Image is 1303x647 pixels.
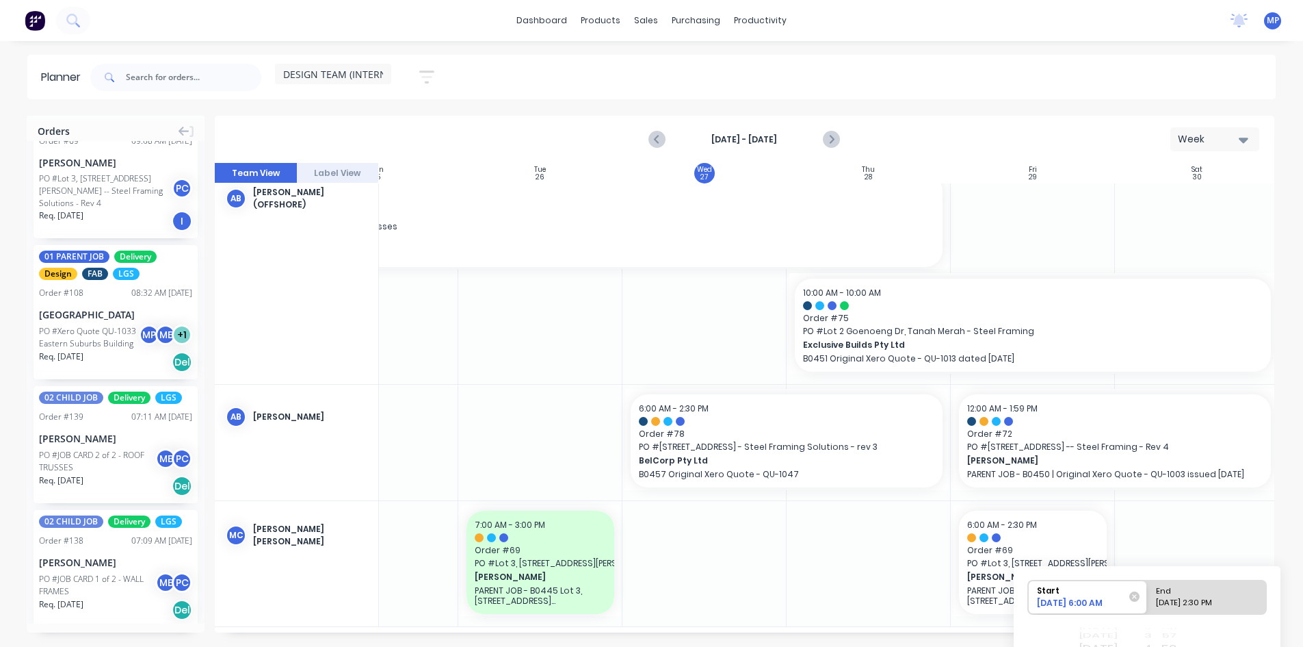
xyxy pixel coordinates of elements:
span: Exclusive Builds Pty Ltd [803,339,1217,351]
div: MP [139,325,159,345]
div: purchasing [665,10,727,31]
span: Delivery [108,516,150,528]
div: Sat [1192,166,1202,174]
span: Delivery [108,392,150,404]
span: [PERSON_NAME] [967,455,1233,467]
div: Order # 138 [39,535,83,547]
p: PARENT JOB - B0450 | Original Xero Quote - QU-1003 issued [DATE] [967,469,1263,479]
span: 7:00 AM - 3:00 PM [475,519,545,531]
div: ME [155,325,176,345]
div: End [1151,581,1250,598]
div: ME [155,572,176,593]
div: AB [226,188,246,209]
div: 28 [865,174,872,181]
p: PARENT JOB - B0445 Lot 3, [STREET_ADDRESS][PERSON_NAME] -- Steel Framing Solutions - Rev 4 [475,585,606,606]
span: 02 CHILD JOB [39,516,103,528]
span: MP [1267,14,1279,27]
span: Order # 78 [639,428,934,440]
span: Orders [38,124,70,138]
div: PO #Lot 3, [STREET_ADDRESS][PERSON_NAME] -- Steel Framing Solutions - Rev 4 [39,173,176,210]
span: Order # 75 [803,312,1263,325]
div: [PERSON_NAME] [PERSON_NAME] [253,523,367,548]
input: Search for orders... [126,64,261,91]
span: Order # 72 [967,428,1263,440]
div: [PERSON_NAME] [39,555,192,570]
div: sales [627,10,665,31]
div: Order # 139 [39,411,83,423]
div: 57 [1152,630,1186,642]
div: [GEOGRAPHIC_DATA] [39,307,192,322]
div: 07:11 AM [DATE] [131,411,192,423]
p: B0451 Original Xero Quote - QU-1013 dated [DATE] [803,353,1263,364]
img: Factory [25,10,45,31]
span: Req. [DATE] [39,474,83,487]
div: 08:32 AM [DATE] [131,287,192,299]
div: 3 [1118,630,1152,642]
div: [DATE] [1075,627,1118,631]
span: Order # 69 [967,544,1098,557]
button: Week [1170,127,1259,151]
span: McNab Developments (QLD) Pty Ltd [146,234,856,246]
div: [PERSON_NAME] [253,411,367,423]
p: B0457 Original Xero Quote - QU-1047 [639,469,934,479]
span: [PERSON_NAME] [967,571,1085,583]
a: dashboard [510,10,574,31]
span: PO # Lot 3, [STREET_ADDRESS][PERSON_NAME] -- Steel Framing Solutions - Rev 4 [967,557,1098,570]
div: PO #JOB CARD 1 of 2 - WALL FRAMES [39,573,159,598]
span: DESIGN TEAM (INTERNAL) [283,67,401,81]
div: [PERSON_NAME] (OFFSHORE) [253,186,367,211]
div: PO #Xero Quote QU-1033 Eastern Suburbs Building [39,325,143,350]
span: 02 CHILD JOB [39,392,103,404]
button: Label View [297,163,379,183]
span: 12:00 AM - 1:59 PM [967,403,1038,414]
span: PO # [STREET_ADDRESS] - Steel Framing Solutions - rev 3 [639,441,934,453]
div: [DATE] [1075,630,1118,642]
div: 27 [700,174,708,181]
div: Tue [534,166,546,174]
span: PO # Lot 2 Goenoeng Dr, Tanah Merah - Steel Framing [803,325,1263,338]
span: 6:00 AM - 2:30 PM [639,403,709,414]
div: 07:09 AM [DATE] [131,535,192,547]
span: [PERSON_NAME] [475,571,593,583]
div: productivity [727,10,793,31]
div: [PERSON_NAME] [39,431,192,446]
div: AB [226,407,246,427]
span: PO # [STREET_ADDRESS] -- Steel Framing - Rev 4 [967,441,1263,453]
div: 2 [1118,627,1152,631]
div: Del [172,600,192,620]
span: PO # C1037 Princess St Social Housing - Steel Roof Trusses [146,220,934,233]
p: B0453 Original Xero Quote - QU-1036 [146,249,934,259]
strong: [DATE] - [DATE] [676,134,813,146]
span: Req. [DATE] [39,598,83,611]
span: PO # Lot 3, [STREET_ADDRESS][PERSON_NAME] -- Steel Framing Solutions - Rev 4 [475,557,606,570]
div: Planner [41,69,88,86]
span: Order # 77 [146,207,934,220]
span: Req. [DATE] [39,351,83,363]
span: Order # 69 [475,544,606,557]
div: PC [172,572,192,593]
span: FAB [82,268,108,280]
p: PARENT JOB - B0445 Lot 3, [STREET_ADDRESS][PERSON_NAME] -- Steel Framing Solutions - Rev 4 [967,585,1098,606]
span: LGS [155,392,182,404]
div: Wed [697,166,712,174]
div: 56 [1152,627,1186,631]
div: ME [155,448,176,469]
div: Del [172,476,192,496]
div: + 1 [172,325,192,345]
span: 10:00 AM - 10:00 AM [803,287,881,299]
div: Week [1178,132,1241,147]
div: Start [1032,581,1131,598]
span: BelCorp Pty Ltd [639,455,905,467]
div: [DATE] 6:00 AM [1032,597,1131,613]
div: [DATE] 2:30 PM [1151,597,1250,614]
span: Design [39,268,77,280]
div: PC [172,448,192,469]
div: 30 [1192,174,1202,181]
div: Fri [1029,166,1037,174]
div: MC [226,525,246,546]
div: [PERSON_NAME] [39,155,192,170]
div: Order # 108 [39,287,83,299]
div: Thu [862,166,875,174]
div: PC [172,178,192,199]
div: Del [172,352,192,372]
